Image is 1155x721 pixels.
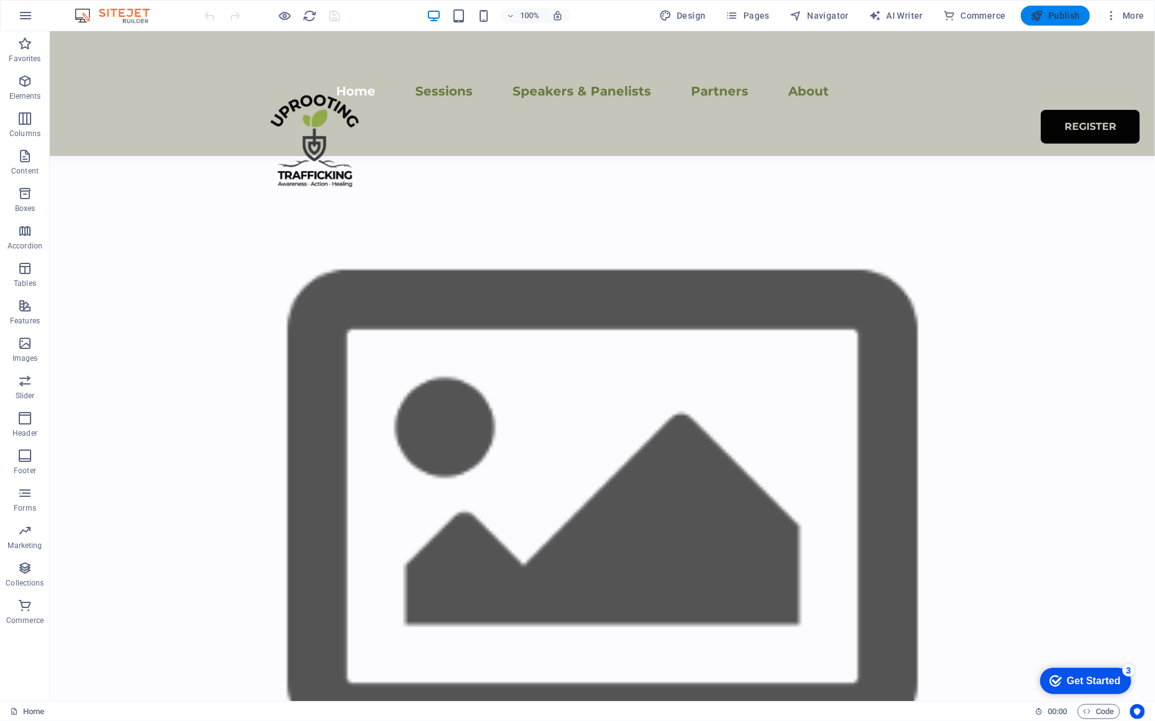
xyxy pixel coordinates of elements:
p: Slider [16,391,35,401]
div: Get Started [34,14,87,25]
button: Commerce [938,6,1011,26]
button: Publish [1021,6,1090,26]
button: Usercentrics [1130,704,1145,719]
p: Marketing [7,541,42,551]
p: Content [11,166,39,176]
button: Code [1078,704,1120,719]
p: Boxes [15,204,36,213]
span: Pages [726,9,770,22]
span: Code [1083,704,1114,719]
span: AI Writer [869,9,923,22]
button: Navigator [785,6,854,26]
img: Editor Logo [72,8,165,23]
button: More [1100,6,1149,26]
p: Images [12,353,38,363]
button: reload [302,8,317,23]
span: Design [659,9,706,22]
a: Click to cancel selection. Double-click to open Pages [10,704,44,719]
h6: Session time [1035,704,1068,719]
span: Publish [1031,9,1080,22]
p: Elements [9,91,41,101]
p: Accordion [7,241,42,251]
i: On resize automatically adjust zoom level to fit chosen device. [552,10,563,21]
p: Tables [14,278,36,288]
p: Footer [14,466,36,476]
span: Navigator [790,9,849,22]
i: Reload page [303,9,317,23]
div: 3 [89,2,102,15]
p: Commerce [6,616,44,625]
button: Design [654,6,711,26]
div: Design (Ctrl+Alt+Y) [654,6,711,26]
button: AI Writer [864,6,928,26]
p: Features [10,316,40,326]
button: Pages [721,6,775,26]
span: : [1056,707,1058,716]
p: Header [12,428,37,438]
span: More [1105,9,1144,22]
h6: 100% [520,8,539,23]
button: Click here to leave preview mode and continue editing [278,8,292,23]
div: Get Started 3 items remaining, 40% complete [7,6,98,32]
p: Favorites [9,54,41,64]
p: Columns [9,129,41,139]
button: 100% [501,8,545,23]
span: 00 00 [1048,704,1067,719]
span: Commerce [943,9,1006,22]
p: Forms [14,503,36,513]
p: Collections [6,578,44,588]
